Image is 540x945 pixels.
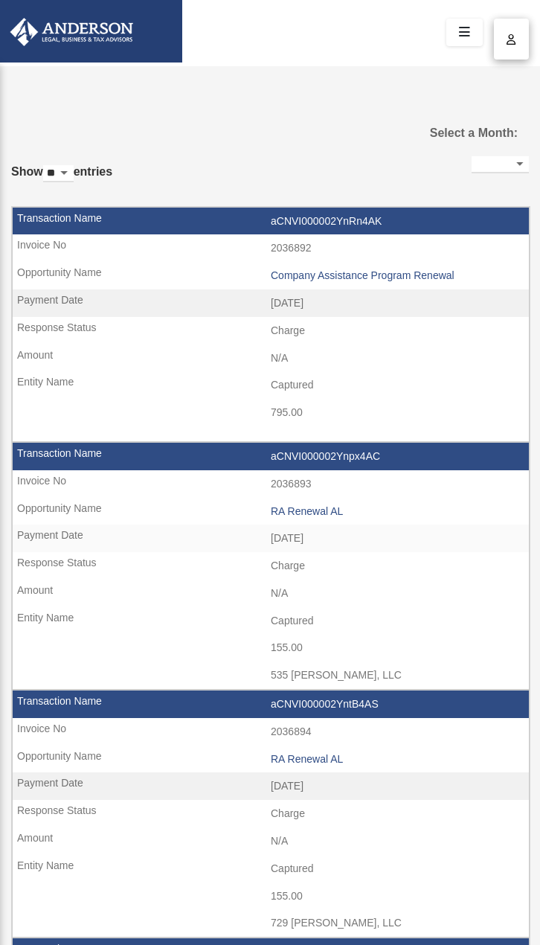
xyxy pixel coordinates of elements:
[430,123,518,144] label: Select a Month:
[13,371,529,400] td: Captured
[13,855,529,883] td: Captured
[13,289,529,318] td: [DATE]
[43,165,74,182] select: Showentries
[13,317,529,345] td: Charge
[13,634,529,662] td: 155.00
[13,208,529,236] td: aCNVI000002YnRn4AK
[271,269,521,282] div: Company Assistance Program Renewal
[13,691,529,719] td: aCNVI000002YntB4AS
[11,161,112,197] label: Show entries
[13,470,529,499] td: 2036893
[13,552,529,580] td: Charge
[13,661,529,690] td: 535 [PERSON_NAME], LLC
[13,345,529,373] td: N/A
[13,718,529,746] td: 2036894
[13,399,529,427] td: 795.00
[13,800,529,828] td: Charge
[13,882,529,911] td: 155.00
[13,772,529,801] td: [DATE]
[13,580,529,608] td: N/A
[271,753,521,766] div: RA Renewal AL
[13,525,529,553] td: [DATE]
[13,827,529,856] td: N/A
[271,505,521,518] div: RA Renewal AL
[13,909,529,938] td: 729 [PERSON_NAME], LLC
[13,443,529,471] td: aCNVI000002Ynpx4AC
[13,607,529,635] td: Captured
[13,234,529,263] td: 2036892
